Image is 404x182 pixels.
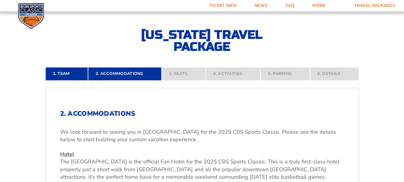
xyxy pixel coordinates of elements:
[60,110,344,118] h2: 2. Accommodations
[45,67,88,80] a: 1. Team
[18,3,44,29] img: CBS Sports Classic
[60,151,74,158] u: Hotel
[60,151,344,181] p: The [GEOGRAPHIC_DATA] is the official Fan Hotel for the 2025 CBS Sports Classic. This is a truly ...
[60,128,344,143] p: We look forward to seeing you in [GEOGRAPHIC_DATA] for the 2025 CBS Sports Classic. Please see th...
[136,29,268,53] h2: [US_STATE] Travel Package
